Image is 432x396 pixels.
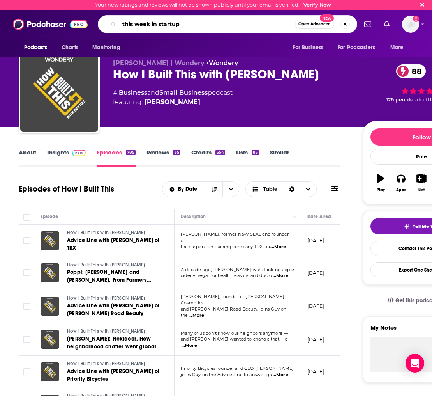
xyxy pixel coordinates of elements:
[173,150,180,155] div: 35
[87,40,130,55] button: open menu
[181,267,294,272] span: A decade ago, [PERSON_NAME] was drinking apple
[181,330,288,336] span: Many of us don’t know our neighbors anymore —
[377,188,385,192] div: Play
[146,149,180,167] a: Reviews35
[181,306,286,318] span: and [PERSON_NAME] Road Beauty, joins Guy on the
[307,368,324,375] p: [DATE]
[145,98,200,107] a: Guy Raz
[98,15,357,33] div: Search podcasts, credits, & more...
[67,295,145,301] span: How I Built This with [PERSON_NAME]
[162,181,240,197] h2: Choose List sort
[320,14,334,22] span: New
[390,42,404,53] span: More
[67,368,160,382] span: Advice Line with [PERSON_NAME] of Priority Bicycles
[97,149,136,167] a: Episodes785
[307,270,324,276] p: [DATE]
[147,89,159,96] span: and
[119,18,295,30] input: Search podcasts, credits, & more...
[287,40,333,55] button: open menu
[381,18,393,31] a: Show notifications dropdown
[67,302,160,318] a: Advice Line with [PERSON_NAME] of [PERSON_NAME] Road Beauty
[13,17,88,32] img: Podchaser - Follow, Share and Rate Podcasts
[20,54,98,132] img: How I Built This with Guy Raz
[113,88,233,107] div: A podcast
[182,343,197,349] span: ...More
[295,20,334,29] button: Open AdvancedNew
[67,335,160,351] a: [PERSON_NAME]: Nextdoor. How neighborhood chatter went global
[62,42,78,53] span: Charts
[67,229,160,236] a: How I Built This with [PERSON_NAME]
[191,149,225,167] a: Credits554
[181,372,272,377] span: joins Guy on the Advice Line to answer qu
[67,368,160,383] a: Advice Line with [PERSON_NAME] of Priority Bicycles
[24,42,47,53] span: Podcasts
[181,336,287,342] span: and [PERSON_NAME] wanted to change that. He
[215,150,225,155] div: 554
[113,59,205,67] span: [PERSON_NAME] | Wondery
[209,59,238,67] a: Wondery
[386,97,413,103] span: 126 people
[162,186,206,192] button: open menu
[56,40,83,55] a: Charts
[67,361,145,366] span: How I Built This with [PERSON_NAME]
[273,273,288,279] span: ...More
[67,237,160,251] span: Advice Line with [PERSON_NAME] of TRX
[119,89,147,96] a: Business
[402,16,419,33] img: User Profile
[67,329,145,334] span: How I Built This with [PERSON_NAME]
[270,244,286,250] span: ...More
[41,212,58,221] div: Episode
[307,336,324,343] p: [DATE]
[307,212,331,221] div: Date Aired
[293,42,323,53] span: For Business
[23,269,30,276] span: Toggle select row
[338,42,375,53] span: For Podcasters
[19,184,114,194] h1: Episodes of How I Built This
[181,244,270,249] span: the suspension training company TRX, joi
[413,16,419,22] svg: Email not verified
[307,237,324,244] p: [DATE]
[222,182,239,197] button: open menu
[178,186,200,192] span: By Date
[67,295,160,302] a: How I Built This with [PERSON_NAME]
[181,273,272,278] span: cider vinegar for health reasons and docto
[72,150,86,156] img: Podchaser Pro
[361,18,374,31] a: Show notifications dropdown
[67,302,160,317] span: Advice Line with [PERSON_NAME] of [PERSON_NAME] Road Beauty
[67,269,154,299] span: Poppi: [PERSON_NAME] and [PERSON_NAME]. From Farmers Market Vinegar Drink to $2B Soda Sensation
[391,169,411,197] button: Apps
[206,59,238,67] span: •
[396,188,406,192] div: Apps
[298,22,331,26] span: Open Advanced
[126,150,136,155] div: 785
[396,64,426,78] a: 88
[23,303,30,310] span: Toggle select row
[333,40,386,55] button: open menu
[67,268,160,284] a: Poppi: [PERSON_NAME] and [PERSON_NAME]. From Farmers Market Vinegar Drink to $2B Soda Sensation
[47,149,86,167] a: InsightsPodchaser Pro
[23,237,30,244] span: Toggle select row
[67,262,160,269] a: How I Built This with [PERSON_NAME]
[19,149,36,167] a: About
[385,40,413,55] button: open menu
[67,336,156,350] span: [PERSON_NAME]: Nextdoor. How neighborhood chatter went global
[181,294,284,305] span: [PERSON_NAME], founder of [PERSON_NAME] Cosmetics
[181,231,289,243] span: [PERSON_NAME], former Navy SEAL and founder of
[406,354,424,373] div: Open Intercom Messenger
[290,212,299,222] button: Column Actions
[67,328,160,335] a: How I Built This with [PERSON_NAME]
[263,186,277,192] span: Table
[95,2,331,8] div: Your new ratings and reviews will not be shown publicly until your email is verified.
[270,149,289,167] a: Similar
[284,182,300,197] div: Sort Direction
[23,368,30,375] span: Toggle select row
[411,169,432,197] button: List
[418,188,425,192] div: List
[245,181,317,197] button: Choose View
[19,40,57,55] button: open menu
[307,303,324,309] p: [DATE]
[181,366,294,371] span: Priority Bicycles founder and CEO [PERSON_NAME]
[181,212,206,221] div: Description
[402,16,419,33] button: Show profile menu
